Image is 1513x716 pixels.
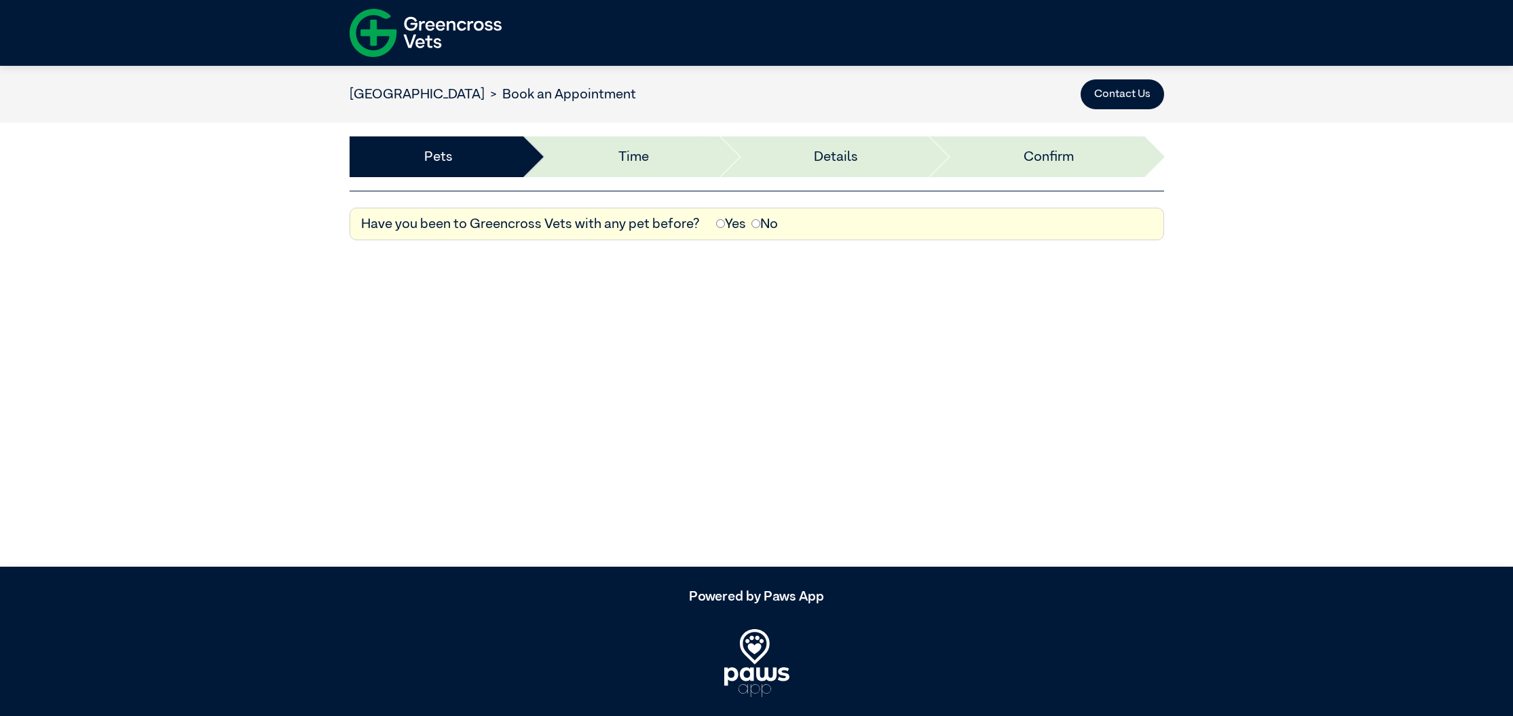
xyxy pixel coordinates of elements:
[350,588,1164,605] h5: Powered by Paws App
[350,3,502,62] img: f-logo
[350,88,485,101] a: [GEOGRAPHIC_DATA]
[716,219,725,228] input: Yes
[424,147,453,167] a: Pets
[350,84,636,105] nav: breadcrumb
[751,214,778,234] label: No
[361,214,700,234] label: Have you been to Greencross Vets with any pet before?
[751,219,760,228] input: No
[716,214,746,234] label: Yes
[724,629,789,697] img: PawsApp
[485,84,636,105] li: Book an Appointment
[1081,79,1164,109] button: Contact Us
